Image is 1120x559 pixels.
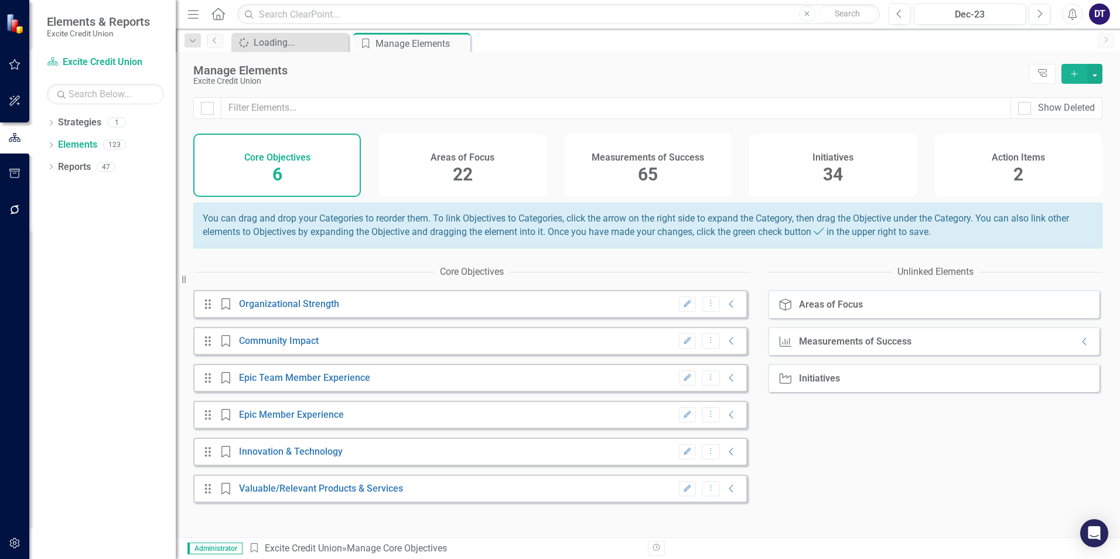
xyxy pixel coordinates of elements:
a: Valuable/Relevant Products & Services [239,483,403,494]
div: Manage Elements [375,36,467,51]
div: Core Objectives [440,265,504,279]
a: Loading... [234,35,346,50]
div: 1 [107,118,126,128]
h4: Core Objectives [244,152,310,163]
div: Manage Elements [193,64,1023,77]
div: Open Intercom Messenger [1080,519,1108,547]
span: 65 [638,164,658,185]
div: 47 [97,162,115,172]
div: Excite Credit Union [193,77,1023,86]
div: You can drag and drop your Categories to reorder them. To link Objectives to Categories, click th... [193,203,1102,248]
button: Dec-23 [914,4,1026,25]
small: Excite Credit Union [47,29,150,38]
a: Excite Credit Union [265,543,342,554]
button: DT [1089,4,1110,25]
div: Dec-23 [918,8,1022,22]
div: 123 [103,140,126,150]
span: 34 [823,164,843,185]
span: Administrator [187,543,243,554]
span: 6 [272,164,282,185]
a: Innovation & Technology [239,446,343,457]
a: Organizational Strength [239,298,339,309]
a: Elements [58,138,97,152]
span: Search [835,9,860,18]
span: 2 [1013,164,1023,185]
h4: Action Items [992,152,1045,163]
div: » Manage Core Objectives [248,542,639,555]
a: Epic Member Experience [239,409,344,420]
button: Search [818,6,877,22]
a: Epic Team Member Experience [239,372,370,383]
input: Search ClearPoint... [237,4,880,25]
span: Elements & Reports [47,15,150,29]
a: Excite Credit Union [47,56,164,69]
div: Areas of Focus [799,299,863,310]
div: Loading... [254,35,346,50]
a: Community Impact [239,335,319,346]
input: Filter Elements... [221,97,1011,119]
div: Initiatives [799,373,840,384]
div: Measurements of Success [799,336,911,347]
a: Reports [58,161,91,174]
h4: Areas of Focus [431,152,494,163]
div: Show Deleted [1038,101,1095,115]
span: 22 [453,164,473,185]
div: Unlinked Elements [897,265,974,279]
a: Strategies [58,116,101,129]
img: ClearPoint Strategy [5,12,28,35]
h4: Initiatives [812,152,853,163]
input: Search Below... [47,84,164,104]
h4: Measurements of Success [592,152,704,163]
